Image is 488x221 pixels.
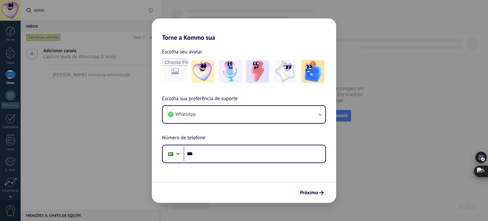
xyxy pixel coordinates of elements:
button: WhatsApp [163,106,325,123]
span: Número de telefone [162,134,205,142]
div: Brazil: + 55 [165,147,177,161]
span: Escolha seu avatar [162,48,202,56]
span: WhatsApp [175,111,196,118]
img: -2.jpeg [219,60,242,83]
img: -4.jpeg [274,60,297,83]
span: Próximo [300,190,318,195]
img: -1.jpeg [191,60,214,83]
button: Próximo [297,187,327,198]
span: Escolha sua preferência de suporte [162,95,238,103]
img: -3.jpeg [246,60,269,83]
img: -5.jpeg [302,60,324,83]
h2: Torne a Kommo sua [152,18,336,41]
